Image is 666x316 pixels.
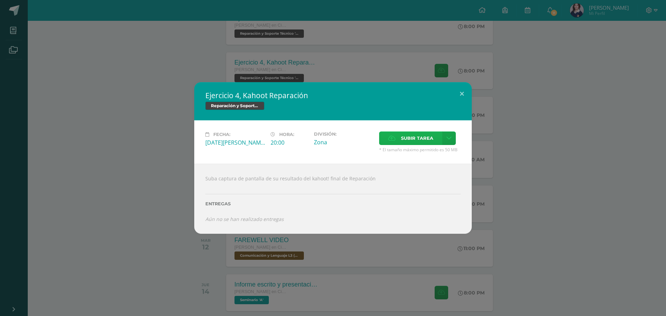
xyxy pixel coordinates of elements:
[205,139,265,146] div: [DATE][PERSON_NAME]
[194,164,472,234] div: Suba captura de pantalla de su resultado del kahoot! final de Reparación
[279,132,294,137] span: Hora:
[205,201,461,206] label: Entregas
[314,131,374,137] label: División:
[271,139,308,146] div: 20:00
[401,132,433,145] span: Subir tarea
[314,138,374,146] div: Zona
[452,82,472,106] button: Close (Esc)
[205,91,461,100] h2: Ejercicio 4, Kahoot Reparación
[205,216,284,222] i: Aún no se han realizado entregas
[379,147,461,153] span: * El tamaño máximo permitido es 50 MB
[213,132,230,137] span: Fecha:
[205,102,264,110] span: Reparación y Soporte Técnico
